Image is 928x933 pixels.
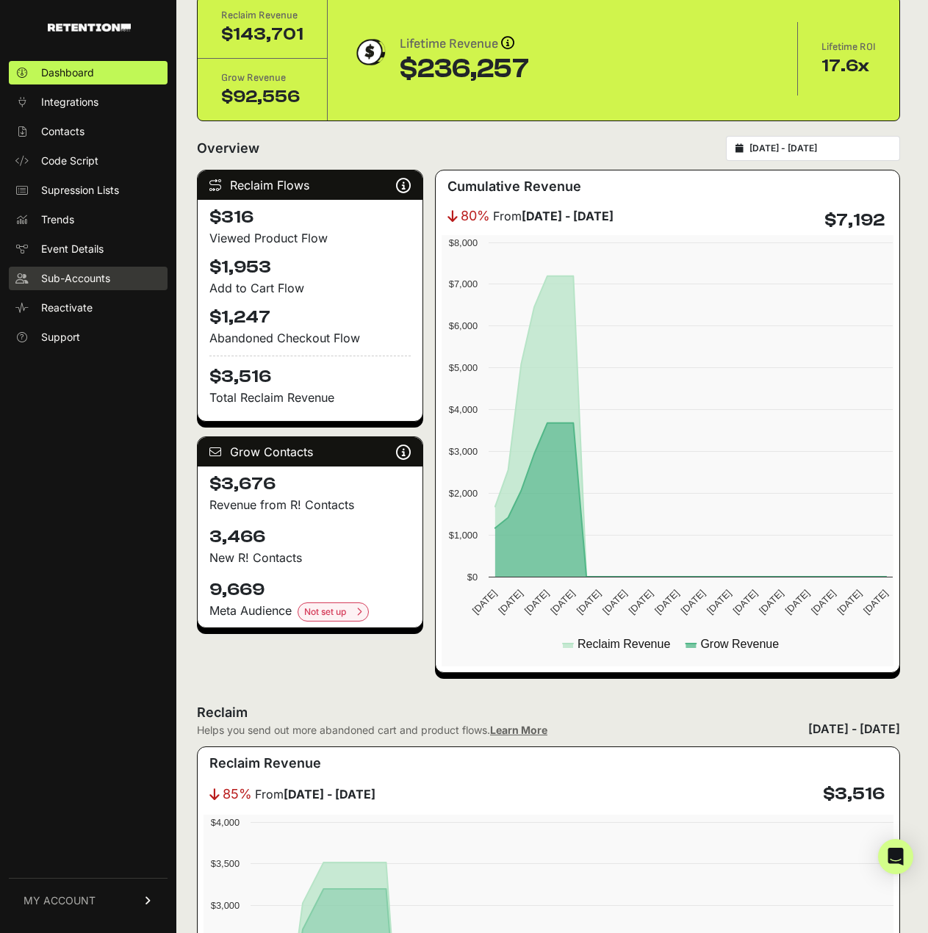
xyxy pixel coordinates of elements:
h3: Reclaim Revenue [209,753,321,774]
a: Code Script [9,149,168,173]
text: [DATE] [731,588,760,616]
a: Contacts [9,120,168,143]
span: Trends [41,212,74,227]
text: [DATE] [497,588,525,616]
h2: Reclaim [197,702,547,723]
div: Grow Revenue [221,71,303,85]
span: 85% [223,784,252,804]
span: 80% [461,206,490,226]
text: $4,000 [449,404,478,415]
span: Dashboard [41,65,94,80]
text: [DATE] [809,588,838,616]
text: $3,500 [211,858,240,869]
span: Event Details [41,242,104,256]
text: $3,000 [211,900,240,911]
span: Sub-Accounts [41,271,110,286]
div: Lifetime Revenue [400,34,529,54]
div: $236,257 [400,54,529,84]
text: $7,000 [449,278,478,289]
a: Dashboard [9,61,168,84]
text: $5,000 [449,362,478,373]
text: $3,000 [449,446,478,457]
text: [DATE] [522,588,551,616]
text: $8,000 [449,237,478,248]
text: [DATE] [548,588,577,616]
img: dollar-coin-05c43ed7efb7bc0c12610022525b4bbbb207c7efeef5aecc26f025e68dcafac9.png [351,34,388,71]
span: From [493,207,614,225]
span: Code Script [41,154,98,168]
p: New R! Contacts [209,549,411,566]
text: $0 [467,572,478,583]
h3: Cumulative Revenue [447,176,581,197]
h4: $3,516 [823,782,885,806]
span: Contacts [41,124,84,139]
a: Event Details [9,237,168,261]
div: Lifetime ROI [821,40,876,54]
div: [DATE] - [DATE] [808,720,900,738]
div: Grow Contacts [198,437,422,466]
a: Trends [9,208,168,231]
div: Reclaim Flows [198,170,422,200]
div: 17.6x [821,54,876,78]
span: Reactivate [41,300,93,315]
a: MY ACCOUNT [9,878,168,923]
span: Support [41,330,80,345]
span: Supression Lists [41,183,119,198]
div: $143,701 [221,23,303,46]
a: Support [9,325,168,349]
h4: $3,676 [209,472,411,496]
text: Grow Revenue [701,638,780,650]
a: Learn More [490,724,547,736]
h4: $1,247 [209,306,411,329]
text: $2,000 [449,488,478,499]
text: [DATE] [757,588,785,616]
text: [DATE] [575,588,603,616]
div: Open Intercom Messenger [878,839,913,874]
strong: [DATE] - [DATE] [284,787,375,801]
text: [DATE] [705,588,733,616]
div: Add to Cart Flow [209,279,411,297]
div: Meta Audience [209,602,411,622]
text: [DATE] [783,588,812,616]
text: [DATE] [835,588,864,616]
h4: $316 [209,206,411,229]
text: [DATE] [470,588,499,616]
h4: 3,466 [209,525,411,549]
h4: $1,953 [209,256,411,279]
strong: [DATE] - [DATE] [522,209,614,223]
h2: Overview [197,138,259,159]
h4: 9,669 [209,578,411,602]
div: Abandoned Checkout Flow [209,329,411,347]
text: $1,000 [449,530,478,541]
text: [DATE] [627,588,655,616]
h4: $7,192 [824,209,885,232]
text: $6,000 [449,320,478,331]
text: Reclaim Revenue [578,638,670,650]
div: Viewed Product Flow [209,229,411,247]
span: Integrations [41,95,98,109]
span: From [255,785,375,803]
span: MY ACCOUNT [24,893,96,908]
text: [DATE] [679,588,708,616]
text: [DATE] [652,588,681,616]
text: $4,000 [211,817,240,828]
a: Reactivate [9,296,168,320]
p: Revenue from R! Contacts [209,496,411,514]
p: Total Reclaim Revenue [209,389,411,406]
div: Reclaim Revenue [221,8,303,23]
div: $92,556 [221,85,303,109]
h4: $3,516 [209,356,411,389]
a: Supression Lists [9,179,168,202]
div: Helps you send out more abandoned cart and product flows. [197,723,547,738]
text: [DATE] [600,588,629,616]
a: Sub-Accounts [9,267,168,290]
a: Integrations [9,90,168,114]
text: [DATE] [861,588,890,616]
img: Retention.com [48,24,131,32]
